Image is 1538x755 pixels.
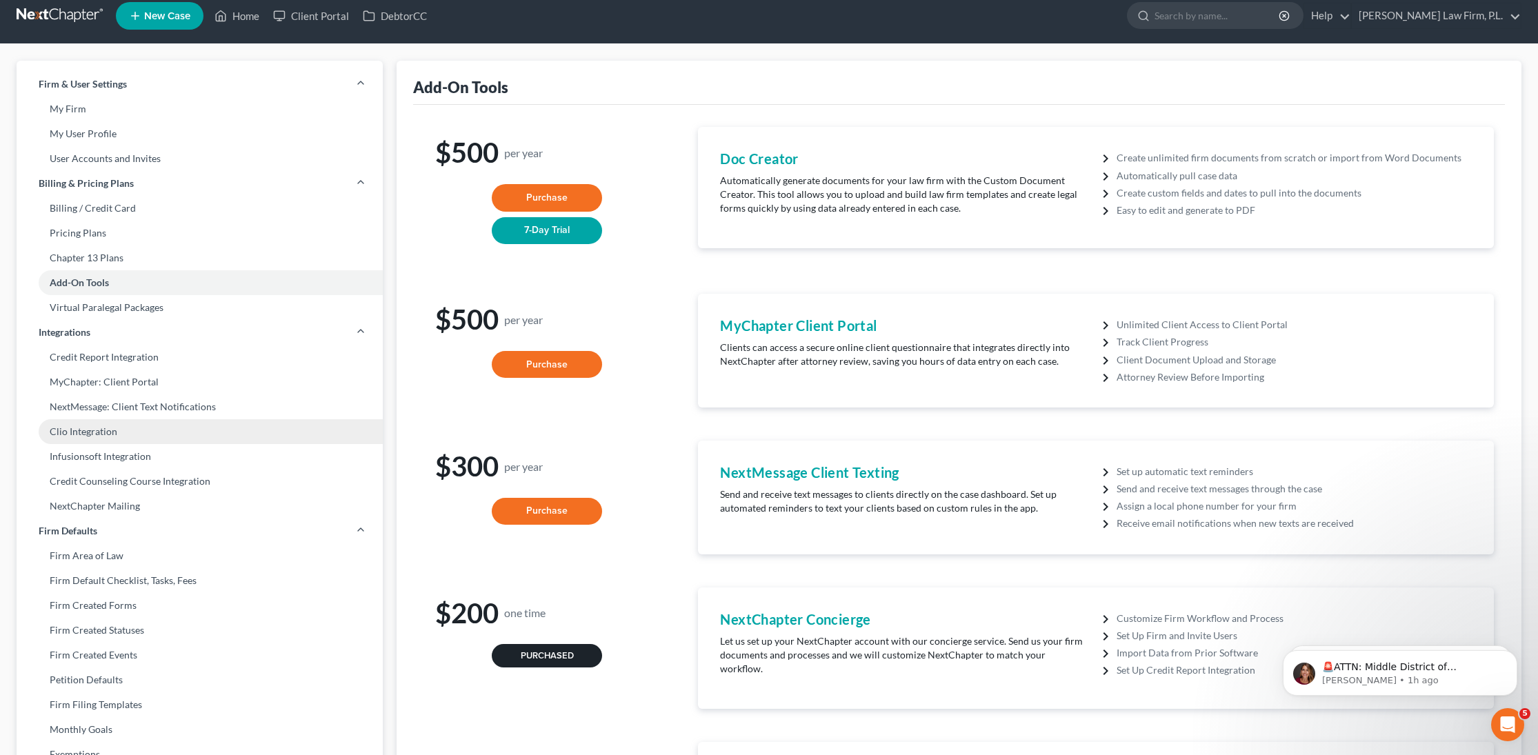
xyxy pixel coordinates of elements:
[17,419,383,444] a: Clio Integration
[17,196,383,221] a: Billing / Credit Card
[17,221,383,245] a: Pricing Plans
[17,667,383,692] a: Petition Defaults
[17,543,383,568] a: Firm Area of Law
[17,494,383,519] a: NextChapter Mailing
[39,77,127,91] span: Firm & User Settings
[492,644,602,667] button: Purchased
[435,452,660,481] h1: $300
[39,325,90,339] span: Integrations
[39,524,97,538] span: Firm Defaults
[1117,368,1472,385] li: Attorney Review Before Importing
[1117,167,1472,184] li: Automatically pull case data
[266,3,356,28] a: Client Portal
[356,3,434,28] a: DebtorCC
[1117,661,1472,678] li: Set Up Credit Report Integration
[208,3,266,28] a: Home
[1155,3,1281,28] input: Search by name...
[435,138,660,168] h1: $500
[1304,3,1350,28] a: Help
[492,498,602,525] button: Purchase
[1117,480,1472,497] li: Send and receive text messages through the case
[504,607,546,618] small: one time
[1117,627,1472,644] li: Set Up Firm and Invite Users
[39,177,134,190] span: Billing & Pricing Plans
[1519,708,1530,719] span: 5
[1491,708,1524,741] iframe: Intercom live chat
[720,487,1089,515] p: Send and receive text messages to clients directly on the case dashboard. Set up automated remind...
[17,121,383,146] a: My User Profile
[720,149,1089,168] h4: Doc Creator
[17,593,383,618] a: Firm Created Forms
[435,305,660,334] h1: $500
[17,370,383,394] a: MyChapter: Client Portal
[492,184,602,212] button: Purchase
[1117,184,1472,201] li: Create custom fields and dates to pull into the documents
[17,171,383,196] a: Billing & Pricing Plans
[17,394,383,419] a: NextMessage: Client Text Notifications
[720,634,1089,676] p: Let us set up your NextChapter account with our concierge service. Send us your firm documents an...
[17,519,383,543] a: Firm Defaults
[720,316,1089,335] h4: MyChapter Client Portal
[17,270,383,295] a: Add-On Tools
[1117,316,1472,333] li: Unlimited Client Access to Client Portal
[413,77,508,97] div: Add-On Tools
[17,72,383,97] a: Firm & User Settings
[1262,621,1538,718] iframe: Intercom notifications message
[720,610,1089,629] h4: NextChapter Concierge
[1352,3,1521,28] a: [PERSON_NAME] Law Firm, P.L.
[17,692,383,717] a: Firm Filing Templates
[17,469,383,494] a: Credit Counseling Course Integration
[1117,610,1472,627] li: Customize Firm Workflow and Process
[17,320,383,345] a: Integrations
[17,618,383,643] a: Firm Created Statuses
[17,146,383,171] a: User Accounts and Invites
[17,643,383,667] a: Firm Created Events
[504,147,543,159] small: per year
[1117,514,1472,532] li: Receive email notifications when new texts are received
[17,444,383,469] a: Infusionsoft Integration
[1117,201,1472,219] li: Easy to edit and generate to PDF
[504,314,543,325] small: per year
[17,568,383,593] a: Firm Default Checklist, Tasks, Fees
[720,174,1089,215] p: Automatically generate documents for your law firm with the Custom Document Creator. This tool al...
[1117,463,1472,480] li: Set up automatic text reminders
[504,461,543,472] small: per year
[17,345,383,370] a: Credit Report Integration
[17,295,383,320] a: Virtual Paralegal Packages
[435,598,660,628] h1: $200
[1117,497,1472,514] li: Assign a local phone number for your firm
[17,245,383,270] a: Chapter 13 Plans
[1117,333,1472,350] li: Track Client Progress
[1117,644,1472,661] li: Import Data from Prior Software
[1117,351,1472,368] li: Client Document Upload and Storage
[17,97,383,121] a: My Firm
[1117,149,1472,166] li: Create unlimited firm documents from scratch or import from Word Documents
[17,717,383,742] a: Monthly Goals
[492,351,602,379] button: Purchase
[144,11,190,21] span: New Case
[720,463,1089,482] h4: NextMessage Client Texting
[720,341,1089,368] p: Clients can access a secure online client questionnaire that integrates directly into NextChapter...
[492,217,602,245] button: 7-Day Trial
